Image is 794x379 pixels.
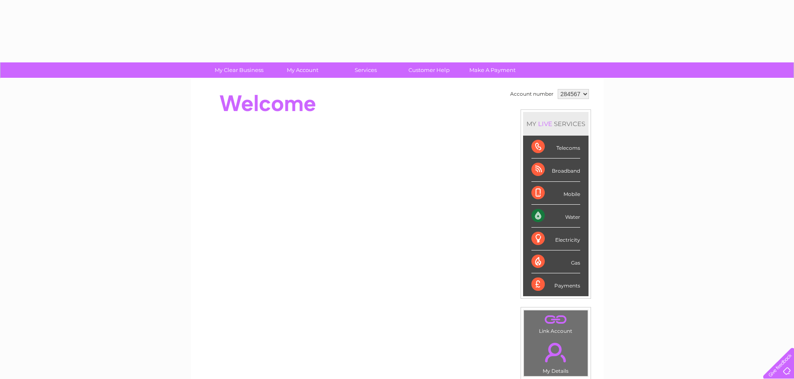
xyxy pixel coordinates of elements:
[536,120,554,128] div: LIVE
[531,250,580,273] div: Gas
[531,136,580,159] div: Telecoms
[523,112,589,136] div: MY SERVICES
[458,62,527,78] a: Make A Payment
[531,182,580,205] div: Mobile
[523,336,588,377] td: My Details
[531,159,580,181] div: Broadband
[268,62,337,78] a: My Account
[531,273,580,296] div: Payments
[526,312,586,327] a: .
[531,205,580,228] div: Water
[526,338,586,367] a: .
[508,87,556,101] td: Account number
[205,62,273,78] a: My Clear Business
[531,228,580,250] div: Electricity
[331,62,400,78] a: Services
[523,310,588,336] td: Link Account
[395,62,463,78] a: Customer Help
